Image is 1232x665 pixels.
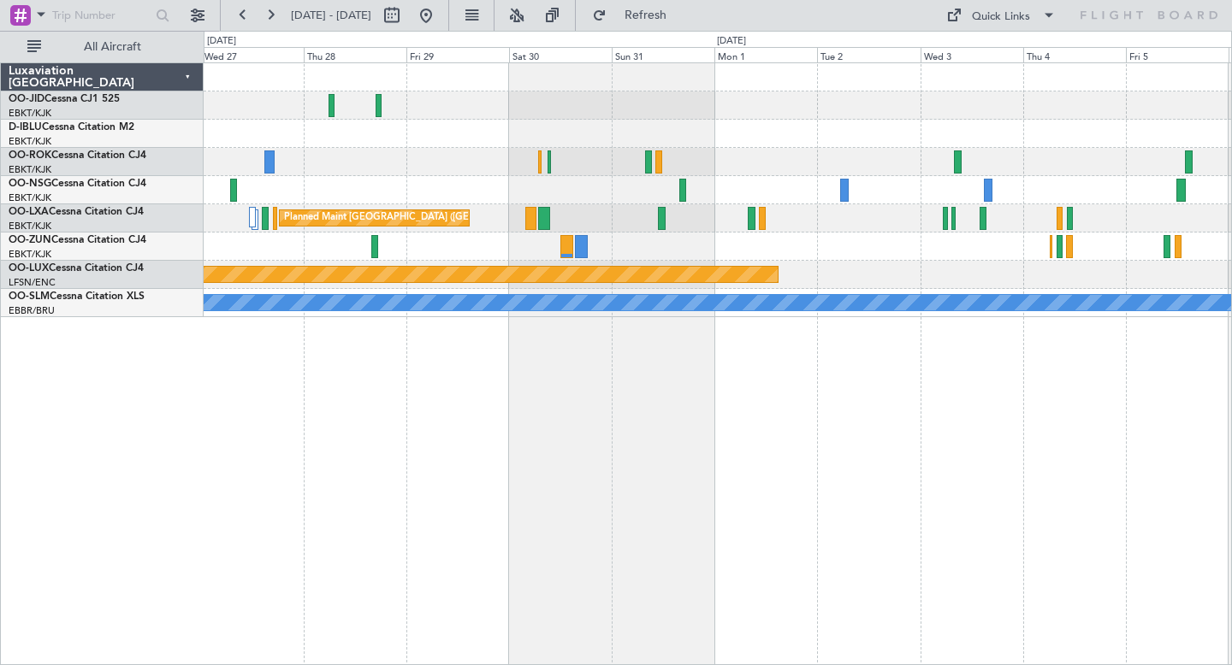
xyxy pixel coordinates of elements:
div: Wed 27 [201,47,304,62]
span: OO-ZUN [9,235,51,245]
a: OO-NSGCessna Citation CJ4 [9,179,146,189]
div: Thu 4 [1023,47,1126,62]
div: [DATE] [207,34,236,49]
span: OO-JID [9,94,44,104]
div: Thu 28 [304,47,406,62]
a: EBKT/KJK [9,248,51,261]
div: [DATE] [717,34,746,49]
a: OO-JIDCessna CJ1 525 [9,94,120,104]
button: Quick Links [938,2,1064,29]
div: Planned Maint [GEOGRAPHIC_DATA] ([GEOGRAPHIC_DATA] National) [284,205,594,231]
span: All Aircraft [44,41,181,53]
div: Sat 30 [509,47,612,62]
span: OO-LXA [9,207,49,217]
a: EBBR/BRU [9,304,55,317]
span: Refresh [610,9,682,21]
div: Fri 29 [406,47,509,62]
span: D-IBLU [9,122,42,132]
a: OO-LXACessna Citation CJ4 [9,207,144,217]
div: Quick Links [972,9,1030,26]
a: EBKT/KJK [9,220,51,232]
div: Tue 2 [817,47,920,62]
a: D-IBLUCessna Citation M2 [9,122,134,132]
div: Mon 1 [714,47,817,62]
div: Fri 5 [1126,47,1229,62]
div: Wed 3 [921,47,1023,62]
a: EBKT/KJK [9,163,51,176]
span: OO-SLM [9,291,50,302]
button: Refresh [584,2,687,29]
span: OO-LUX [9,263,49,274]
span: OO-ROK [9,150,51,161]
a: EBKT/KJK [9,135,51,148]
span: [DATE] - [DATE] [291,8,371,23]
a: LFSN/ENC [9,276,56,289]
div: Sun 31 [612,47,714,62]
a: EBKT/KJK [9,191,51,204]
a: OO-LUXCessna Citation CJ4 [9,263,144,274]
button: All Aircraft [19,33,186,61]
a: OO-ZUNCessna Citation CJ4 [9,235,146,245]
input: Trip Number [52,3,151,28]
a: EBKT/KJK [9,107,51,120]
a: OO-SLMCessna Citation XLS [9,291,145,302]
a: OO-ROKCessna Citation CJ4 [9,150,146,161]
span: OO-NSG [9,179,51,189]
